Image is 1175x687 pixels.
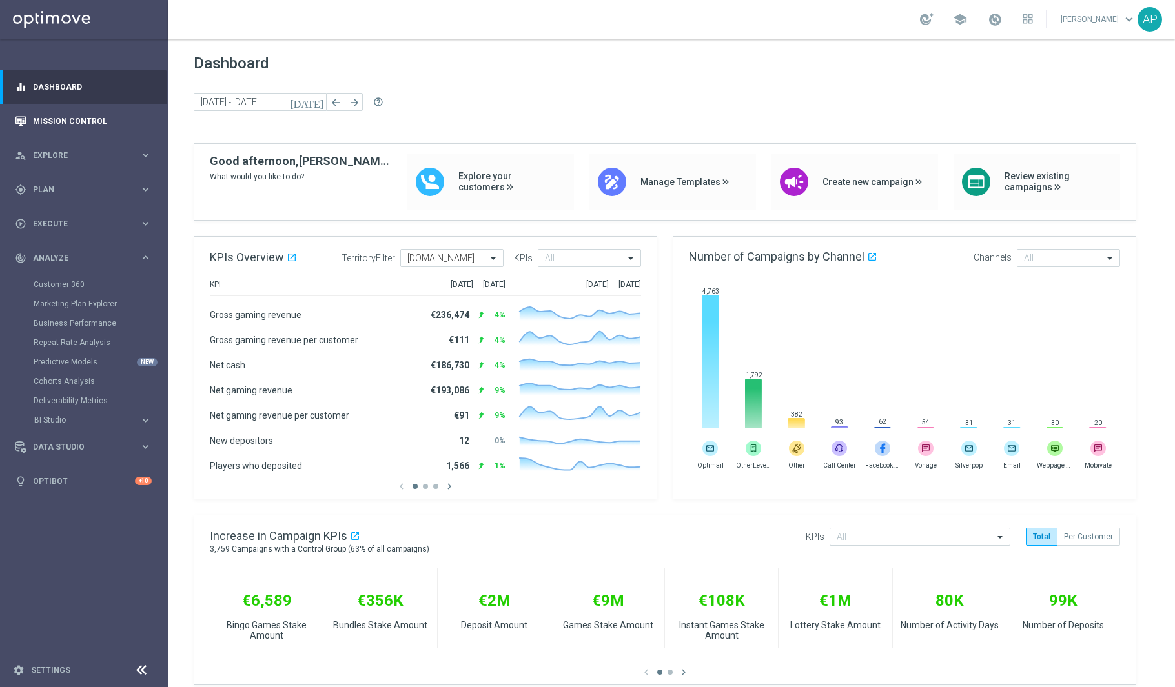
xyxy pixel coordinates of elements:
div: Marketing Plan Explorer [34,294,167,314]
div: Customer 360 [34,275,167,294]
button: BI Studio keyboard_arrow_right [34,415,152,425]
div: Business Performance [34,314,167,333]
i: person_search [15,150,26,161]
span: school [953,12,967,26]
i: track_changes [15,252,26,264]
button: person_search Explore keyboard_arrow_right [14,150,152,161]
span: Explore [33,152,139,159]
i: keyboard_arrow_right [139,183,152,195]
button: equalizer Dashboard [14,82,152,92]
div: Optibot [15,464,152,498]
div: Cohorts Analysis [34,372,167,391]
div: AP [1138,7,1162,32]
span: BI Studio [34,416,127,424]
a: Repeat Rate Analysis [34,337,134,348]
div: Explore [15,150,139,161]
i: keyboard_arrow_right [139,414,152,426]
div: +10 [135,477,152,485]
i: keyboard_arrow_right [139,149,152,161]
i: keyboard_arrow_right [139,252,152,264]
span: Execute [33,220,139,228]
div: Mission Control [15,104,152,138]
a: Cohorts Analysis [34,376,134,386]
div: Data Studio [15,441,139,453]
button: track_changes Analyze keyboard_arrow_right [14,253,152,263]
div: Plan [15,184,139,195]
button: Mission Control [14,116,152,126]
a: Settings [31,666,70,674]
a: Deliverability Metrics [34,395,134,406]
button: gps_fixed Plan keyboard_arrow_right [14,184,152,195]
span: Analyze [33,254,139,262]
a: Mission Control [33,104,152,138]
i: gps_fixed [15,184,26,195]
div: Execute [15,218,139,230]
i: lightbulb [15,475,26,487]
div: BI Studio [34,410,167,430]
button: lightbulb Optibot +10 [14,476,152,486]
button: Data Studio keyboard_arrow_right [14,442,152,452]
a: Dashboard [33,70,152,104]
i: keyboard_arrow_right [139,217,152,230]
a: Predictive Models [34,357,134,367]
a: Customer 360 [34,279,134,290]
button: play_circle_outline Execute keyboard_arrow_right [14,219,152,229]
div: Repeat Rate Analysis [34,333,167,352]
div: Analyze [15,252,139,264]
a: Optibot [33,464,135,498]
div: NEW [137,358,158,366]
a: Business Performance [34,318,134,328]
i: settings [13,664,25,676]
div: BI Studio [34,416,139,424]
span: Plan [33,186,139,194]
i: keyboard_arrow_right [139,441,152,453]
span: Data Studio [33,443,139,451]
div: Deliverability Metrics [34,391,167,410]
i: equalizer [15,81,26,93]
div: Predictive Models [34,352,167,372]
a: [PERSON_NAME]keyboard_arrow_down [1059,10,1138,29]
span: keyboard_arrow_down [1122,12,1136,26]
div: Dashboard [15,70,152,104]
a: Marketing Plan Explorer [34,299,134,309]
i: play_circle_outline [15,218,26,230]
